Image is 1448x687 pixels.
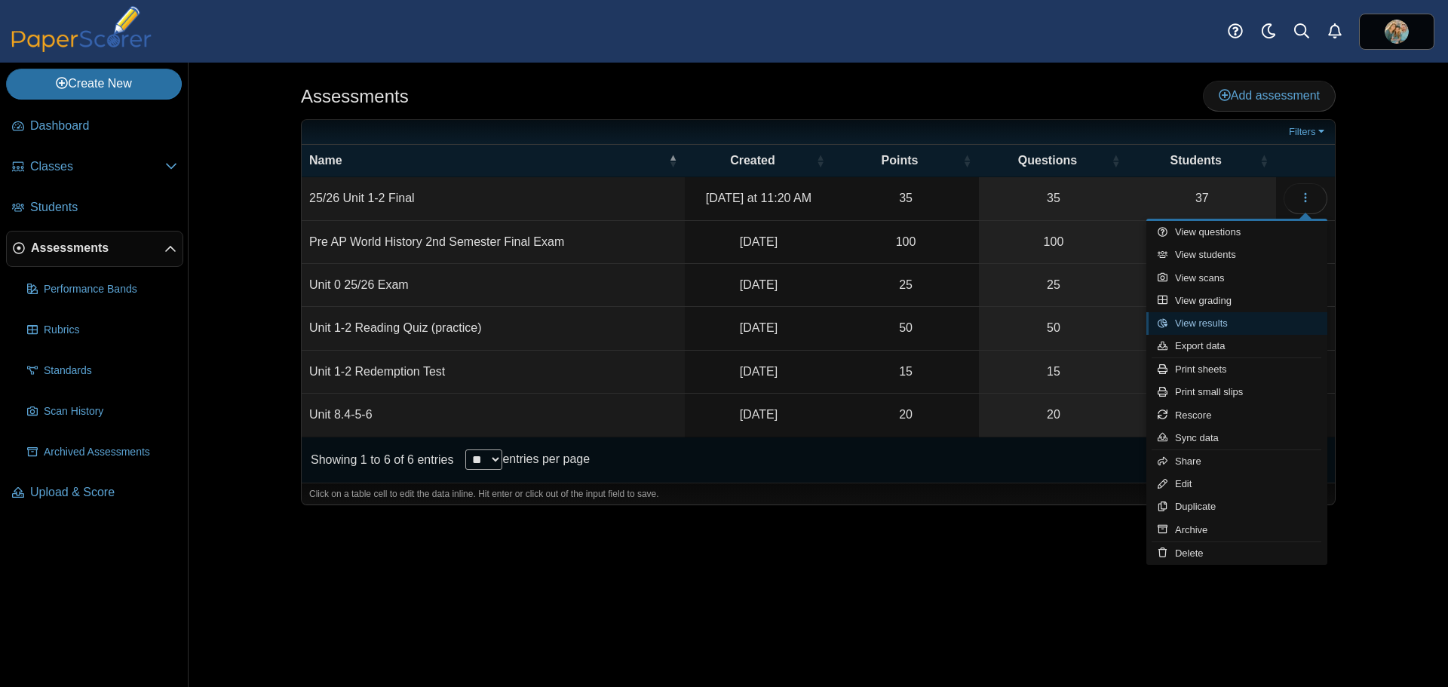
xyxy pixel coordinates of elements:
span: Archived Assessments [44,445,177,460]
a: Print sheets [1146,358,1327,381]
td: 35 [833,177,980,220]
time: Sep 1, 2025 at 11:30 AM [740,278,778,291]
a: Share [1146,450,1327,473]
span: Name : Activate to invert sorting [668,153,677,168]
a: Assessments [6,231,183,267]
a: Sync data [1146,427,1327,449]
span: Name [309,152,665,169]
span: Students [1136,152,1256,169]
a: Create New [6,69,182,99]
a: Classes [6,149,183,186]
a: View scans [1146,267,1327,290]
a: Print small slips [1146,381,1327,403]
a: Alerts [1318,15,1351,48]
time: Sep 22, 2025 at 11:20 AM [706,192,811,204]
a: 37 [1128,177,1276,219]
a: View results [1146,312,1327,335]
div: Showing 1 to 6 of 6 entries [302,437,453,483]
time: Sep 17, 2025 at 4:18 PM [740,321,778,334]
span: Questions [986,152,1108,169]
td: Unit 8.4-5-6 [302,394,685,437]
a: 15 [979,351,1127,393]
img: PaperScorer [6,6,157,52]
a: View grading [1146,290,1327,312]
a: ps.7R70R2c4AQM5KRlH [1359,14,1434,50]
div: Click on a table cell to edit the data inline. Hit enter or click out of the input field to save. [302,483,1335,505]
span: Timothy Kemp [1385,20,1409,44]
span: Students [30,199,177,216]
time: Jun 1, 2025 at 5:19 PM [740,235,778,248]
span: Standards [44,363,177,379]
span: Points : Activate to sort [962,153,971,168]
a: PaperScorer [6,41,157,54]
td: 20 [833,394,980,437]
a: Archived Assessments [21,434,183,471]
time: Apr 1, 2025 at 9:38 AM [740,408,778,421]
span: Students : Activate to sort [1259,153,1269,168]
a: Upload & Score [6,475,183,511]
a: 31 [1128,221,1276,263]
a: Filters [1285,124,1331,140]
a: View questions [1146,221,1327,244]
a: 61 [1128,394,1276,436]
span: Created [692,152,813,169]
span: Rubrics [44,323,177,338]
td: 50 [833,307,980,350]
td: Unit 1-2 Reading Quiz (practice) [302,307,685,350]
a: Add assessment [1203,81,1336,111]
a: Standards [21,353,183,389]
span: Points [840,152,960,169]
td: 25/26 Unit 1-2 Final [302,177,685,220]
span: Classes [30,158,165,175]
img: ps.7R70R2c4AQM5KRlH [1385,20,1409,44]
a: Performance Bands [21,271,183,308]
td: Unit 0 25/26 Exam [302,264,685,307]
span: Upload & Score [30,484,177,501]
td: Unit 1-2 Redemption Test [302,351,685,394]
a: 50 [979,307,1127,349]
a: Rescore [1146,404,1327,427]
a: Export data [1146,335,1327,357]
span: Dashboard [30,118,177,134]
a: 37 [1128,351,1276,393]
span: Assessments [31,240,164,256]
td: Pre AP World History 2nd Semester Final Exam [302,221,685,264]
td: 100 [833,221,980,264]
h1: Assessments [301,84,409,109]
span: Scan History [44,404,177,419]
td: 25 [833,264,980,307]
span: Add assessment [1219,89,1320,102]
label: entries per page [502,452,590,465]
a: 100 [979,221,1127,263]
a: Duplicate [1146,495,1327,518]
a: Archive [1146,519,1327,541]
a: Edit [1146,473,1327,495]
span: Performance Bands [44,282,177,297]
span: Created : Activate to sort [816,153,825,168]
td: 15 [833,351,980,394]
a: 20 [979,394,1127,436]
a: Delete [1146,542,1327,565]
a: 35 [979,177,1127,219]
a: View students [1146,244,1327,266]
a: 29 [1128,264,1276,306]
a: 27 [1128,307,1276,349]
a: 25 [979,264,1127,306]
a: Students [6,190,183,226]
a: Rubrics [21,312,183,348]
a: Scan History [21,394,183,430]
time: Apr 11, 2025 at 11:04 AM [740,365,778,378]
a: Dashboard [6,109,183,145]
span: Questions : Activate to sort [1112,153,1121,168]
